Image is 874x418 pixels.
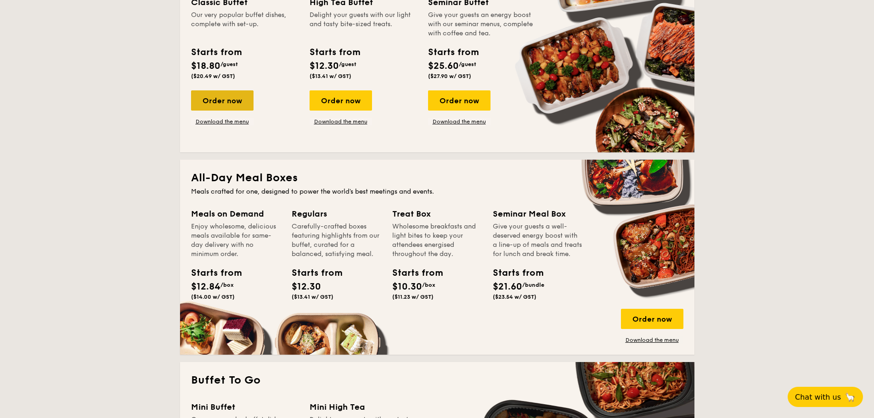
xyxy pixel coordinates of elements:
span: /bundle [522,282,544,288]
div: Order now [428,90,491,111]
div: Starts from [493,266,534,280]
h2: Buffet To Go [191,373,683,388]
div: Mini High Tea [310,401,417,413]
span: $21.60 [493,281,522,292]
span: ($20.49 w/ GST) [191,73,235,79]
span: /box [422,282,435,288]
span: 🦙 [845,392,856,402]
div: Meals crafted for one, designed to power the world's best meetings and events. [191,187,683,196]
div: Starts from [191,45,241,59]
div: Mini Buffet [191,401,299,413]
a: Download the menu [191,118,254,125]
span: $12.30 [310,61,339,72]
span: $12.84 [191,281,220,292]
div: Regulars [292,207,381,220]
span: Chat with us [795,393,841,401]
div: Give your guests an energy boost with our seminar menus, complete with coffee and tea. [428,11,536,38]
div: Our very popular buffet dishes, complete with set-up. [191,11,299,38]
div: Wholesome breakfasts and light bites to keep your attendees energised throughout the day. [392,222,482,259]
span: /guest [459,61,476,67]
h2: All-Day Meal Boxes [191,171,683,185]
a: Download the menu [428,118,491,125]
span: $25.60 [428,61,459,72]
div: Meals on Demand [191,207,281,220]
div: Enjoy wholesome, delicious meals available for same-day delivery with no minimum order. [191,222,281,259]
div: Order now [191,90,254,111]
button: Chat with us🦙 [788,387,863,407]
span: $18.80 [191,61,220,72]
div: Seminar Meal Box [493,207,582,220]
span: $12.30 [292,281,321,292]
div: Starts from [292,266,333,280]
div: Treat Box [392,207,482,220]
span: ($23.54 w/ GST) [493,294,536,300]
span: ($27.90 w/ GST) [428,73,471,79]
span: ($13.41 w/ GST) [292,294,333,300]
div: Starts from [191,266,232,280]
span: ($14.00 w/ GST) [191,294,235,300]
div: Starts from [392,266,434,280]
div: Order now [621,309,683,329]
div: Carefully-crafted boxes featuring highlights from our buffet, curated for a balanced, satisfying ... [292,222,381,259]
span: /guest [220,61,238,67]
div: Give your guests a well-deserved energy boost with a line-up of meals and treats for lunch and br... [493,222,582,259]
div: Starts from [310,45,360,59]
span: /box [220,282,234,288]
span: ($11.23 w/ GST) [392,294,434,300]
span: ($13.41 w/ GST) [310,73,351,79]
a: Download the menu [621,336,683,344]
div: Starts from [428,45,478,59]
span: /guest [339,61,356,67]
span: $10.30 [392,281,422,292]
div: Order now [310,90,372,111]
a: Download the menu [310,118,372,125]
div: Delight your guests with our light and tasty bite-sized treats. [310,11,417,38]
